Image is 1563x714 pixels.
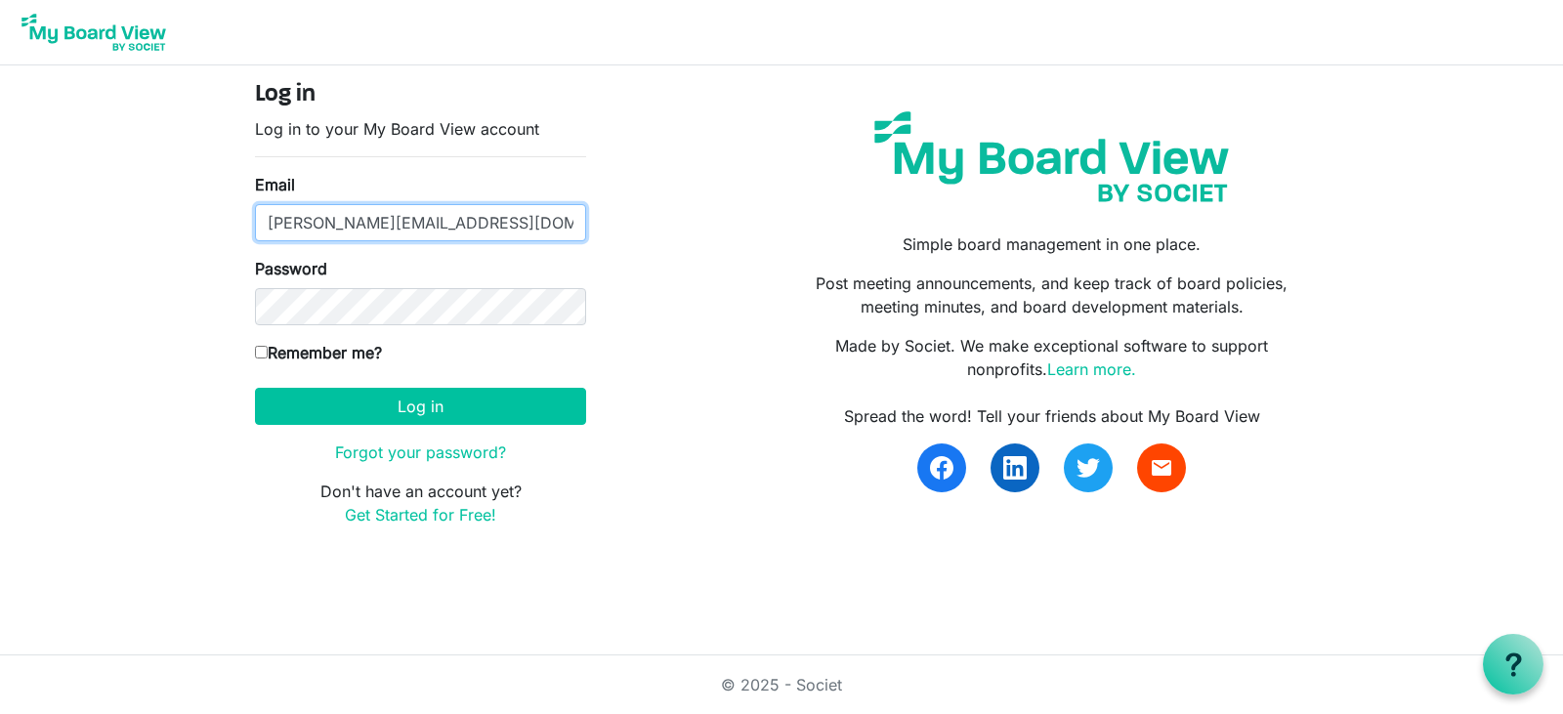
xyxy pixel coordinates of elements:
[255,341,382,364] label: Remember me?
[1047,359,1136,379] a: Learn more.
[255,257,327,280] label: Password
[255,346,268,358] input: Remember me?
[16,8,172,57] img: My Board View Logo
[721,675,842,694] a: © 2025 - Societ
[255,388,586,425] button: Log in
[255,173,295,196] label: Email
[796,272,1308,318] p: Post meeting announcements, and keep track of board policies, meeting minutes, and board developm...
[930,456,953,480] img: facebook.svg
[796,404,1308,428] div: Spread the word! Tell your friends about My Board View
[860,97,1244,217] img: my-board-view-societ.svg
[345,505,496,525] a: Get Started for Free!
[796,232,1308,256] p: Simple board management in one place.
[796,334,1308,381] p: Made by Societ. We make exceptional software to support nonprofits.
[255,117,586,141] p: Log in to your My Board View account
[255,480,586,526] p: Don't have an account yet?
[1137,443,1186,492] a: email
[1077,456,1100,480] img: twitter.svg
[1003,456,1027,480] img: linkedin.svg
[1150,456,1173,480] span: email
[335,442,506,462] a: Forgot your password?
[255,81,586,109] h4: Log in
